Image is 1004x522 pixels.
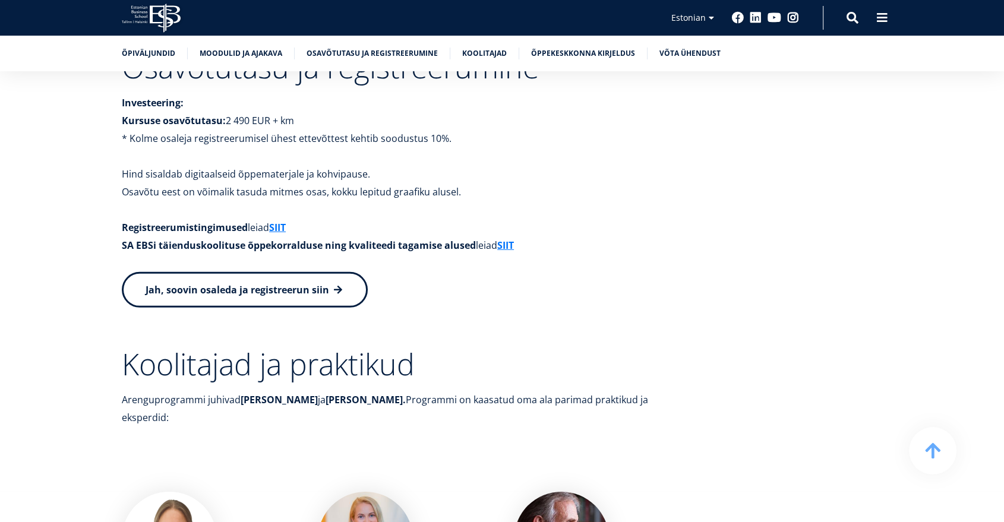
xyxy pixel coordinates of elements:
a: SIIT [269,219,286,236]
a: Youtube [768,12,781,24]
strong: Registreerumistingimused [122,221,248,234]
a: Õppekeskkonna kirjeldus [531,48,635,59]
p: * Kolme osaleja registreerumisel ühest ettevõttest kehtib soodustus 10%. [122,129,686,147]
strong: [PERSON_NAME] [241,393,318,406]
a: Jah, soovin osaleda ja registreerun siin [122,272,368,308]
p: leiad [122,236,686,254]
p: 2 490 EUR + km [122,112,686,129]
a: Instagram [787,12,799,24]
p: Arenguprogrammi juhivad ja Programmi on kaasatud oma ala parimad praktikud ja eksperdid: [122,391,686,426]
a: Moodulid ja ajakava [200,48,282,59]
a: Võta ühendust [659,48,721,59]
h2: Koolitajad ja praktikud [122,349,686,379]
p: Hind sisaldab digitaalseid õppematerjale ja kohvipause. [122,165,686,183]
strong: SA EBSi täienduskoolituse õppekorralduse ning kvaliteedi tagamise alused [122,239,476,252]
a: Õpiväljundid [122,48,175,59]
p: leiad [122,219,686,236]
a: Linkedin [750,12,762,24]
strong: Investeering: [122,96,184,109]
h2: Osavõtutasu ja registreerumine [122,52,686,82]
a: Facebook [732,12,744,24]
span: Jah, soovin osaleda ja registreerun siin [146,283,329,296]
strong: [PERSON_NAME]. [326,393,406,406]
a: SIIT [497,236,514,254]
strong: Kursuse osavõtutasu: [122,114,226,127]
a: Osavõtutasu ja registreerumine [307,48,438,59]
p: Osavõtu eest on võimalik tasuda mitmes osas, kokku lepitud graafiku alusel. [122,183,686,201]
a: Koolitajad [462,48,507,59]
